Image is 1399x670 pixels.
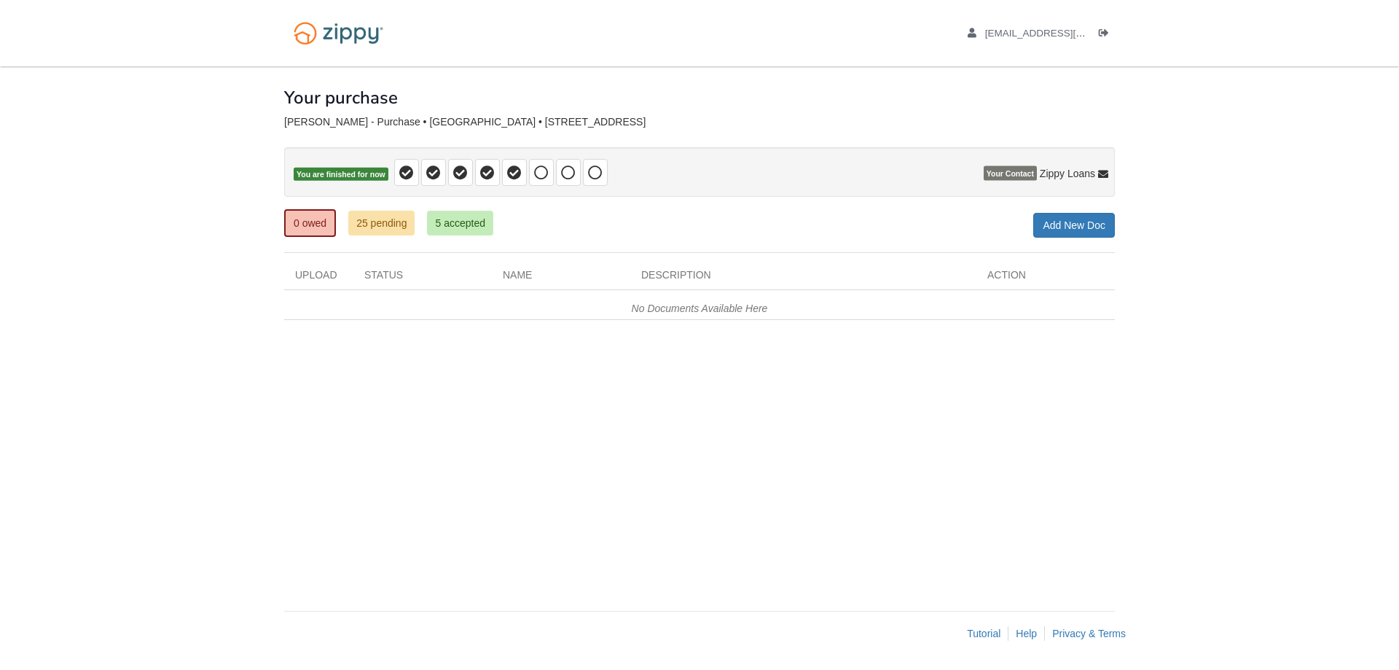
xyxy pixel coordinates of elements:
a: 5 accepted [427,211,493,235]
span: arniegonz2002@yahoo.com [985,28,1152,39]
div: Status [353,268,492,289]
div: Upload [284,268,353,289]
a: Log out [1099,28,1115,42]
span: You are finished for now [294,168,388,182]
a: Add New Doc [1033,213,1115,238]
a: edit profile [968,28,1152,42]
div: [PERSON_NAME] - Purchase • [GEOGRAPHIC_DATA] • [STREET_ADDRESS] [284,116,1115,128]
a: 25 pending [348,211,415,235]
a: Tutorial [967,628,1000,639]
div: Name [492,268,630,289]
a: Privacy & Terms [1052,628,1126,639]
span: Your Contact [984,166,1037,181]
div: Description [630,268,976,289]
em: No Documents Available Here [632,303,768,314]
span: Zippy Loans [1040,166,1095,181]
a: Help [1016,628,1037,639]
a: 0 owed [284,209,336,237]
img: Logo [284,15,393,52]
h1: Your purchase [284,88,398,107]
div: Action [976,268,1115,289]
